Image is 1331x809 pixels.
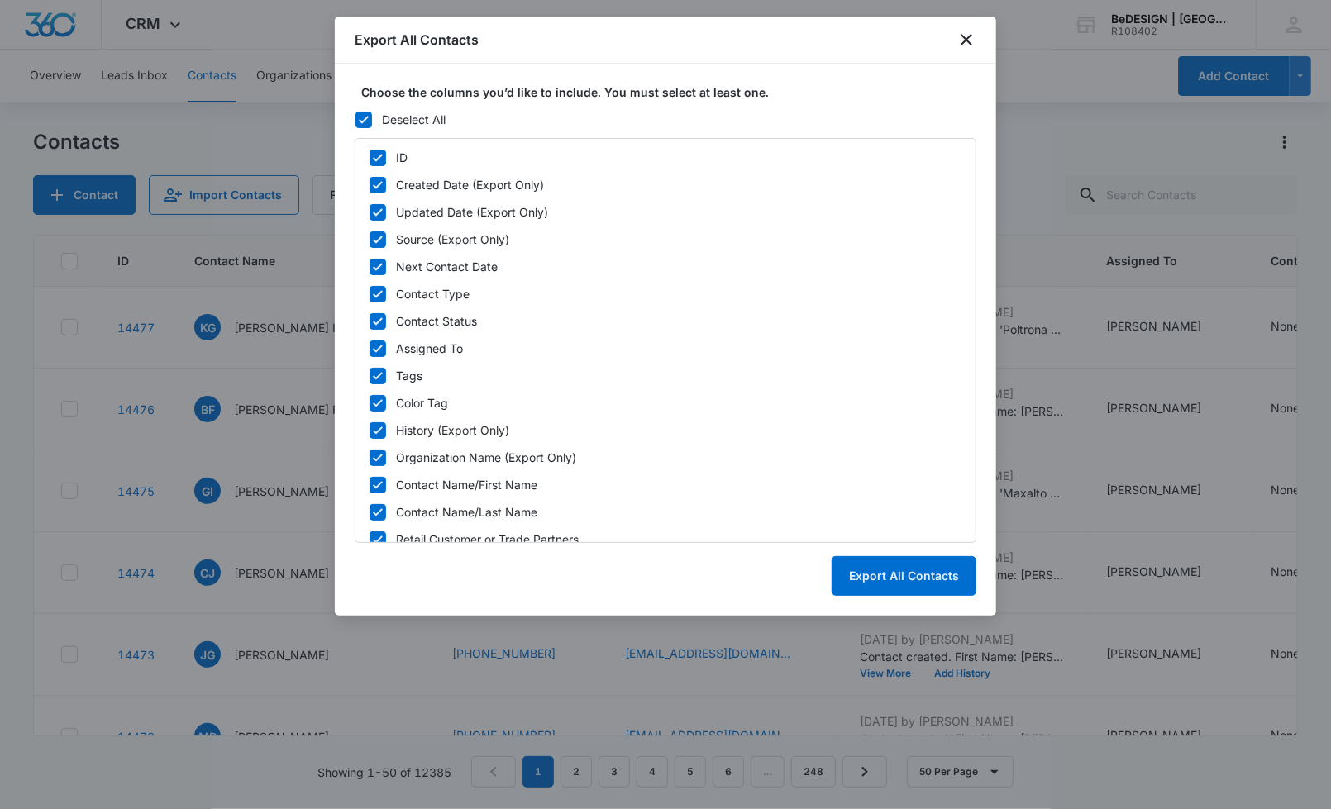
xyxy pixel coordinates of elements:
[396,312,477,330] div: Contact Status
[396,258,498,275] div: Next Contact Date
[396,149,408,166] div: ID
[382,111,446,128] div: Deselect All
[396,367,422,384] div: Tags
[396,394,448,412] div: Color Tag
[396,531,579,548] div: Retail Customer or Trade Partners
[957,30,976,50] button: close
[396,203,548,221] div: Updated Date (Export Only)
[396,340,463,357] div: Assigned To
[832,556,976,596] button: Export All Contacts
[396,449,576,466] div: Organization Name (Export Only)
[396,421,509,439] div: History (Export Only)
[396,476,537,493] div: Contact Name/First Name
[355,30,479,50] h1: Export All Contacts
[396,176,544,193] div: Created Date (Export Only)
[361,83,983,101] label: Choose the columns you’d like to include. You must select at least one.
[396,285,470,302] div: Contact Type
[396,503,537,521] div: Contact Name/Last Name
[396,231,509,248] div: Source (Export Only)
